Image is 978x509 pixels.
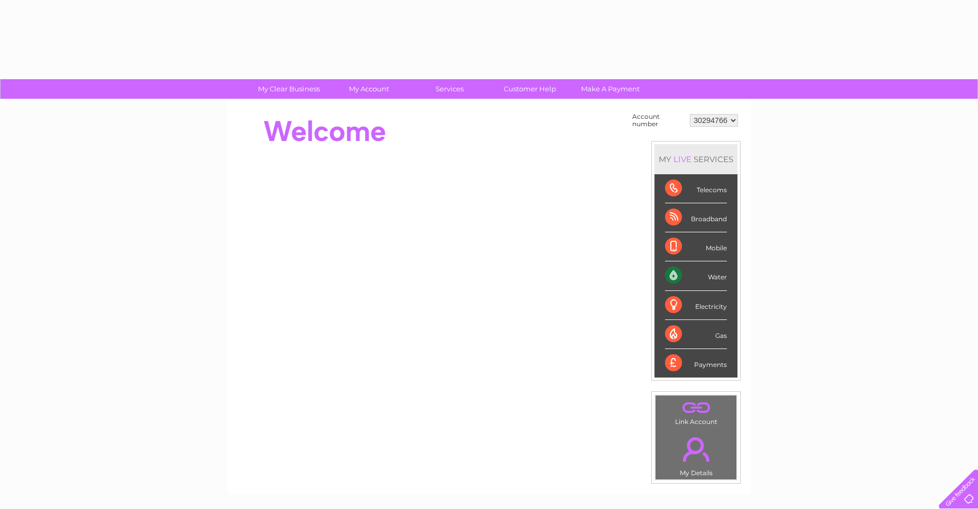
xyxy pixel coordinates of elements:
[658,398,734,417] a: .
[665,291,727,320] div: Electricity
[655,395,737,428] td: Link Account
[655,428,737,480] td: My Details
[567,79,654,99] a: Make A Payment
[630,110,687,130] td: Account number
[665,320,727,349] div: Gas
[665,203,727,232] div: Broadband
[658,431,734,468] a: .
[406,79,493,99] a: Services
[665,349,727,378] div: Payments
[671,154,694,164] div: LIVE
[326,79,413,99] a: My Account
[665,232,727,261] div: Mobile
[486,79,574,99] a: Customer Help
[665,261,727,290] div: Water
[665,174,727,203] div: Telecoms
[654,144,737,174] div: MY SERVICES
[245,79,333,99] a: My Clear Business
